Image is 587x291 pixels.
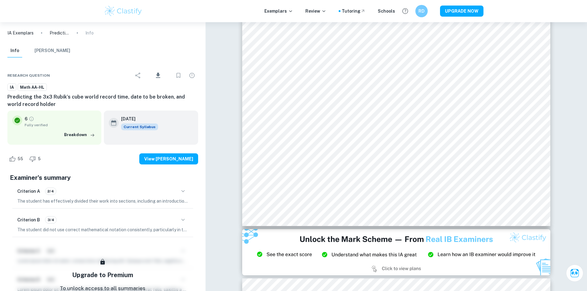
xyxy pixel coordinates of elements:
button: UPGRADE NOW [440,6,483,17]
span: IA [8,84,16,91]
a: Grade fully verified [29,116,34,122]
span: Current Syllabus [121,123,158,130]
h6: Criterion B [17,216,40,223]
span: Research question [7,73,50,78]
p: Review [305,8,326,14]
div: Report issue [186,69,198,82]
a: Math AA-HL [18,83,47,91]
button: View [PERSON_NAME] [139,153,198,164]
h6: RD [418,8,425,14]
p: Predicting the 3x3 Rubik’s cube world record time, date to be broken, and world record holder [50,30,69,36]
h6: Predicting the 3x3 Rubik’s cube world record time, date to be broken, and world record holder [7,93,198,108]
a: Schools [378,8,395,14]
h6: [DATE] [121,115,153,122]
div: Like [7,154,26,164]
p: 6 [25,115,27,122]
div: Download [145,67,171,83]
button: RD [415,5,428,17]
span: Fully verified [25,122,96,128]
div: Bookmark [172,69,185,82]
button: [PERSON_NAME] [35,44,70,58]
div: Dislike [28,154,44,164]
img: Clastify logo [104,5,143,17]
a: IA Exemplars [7,30,34,36]
p: Exemplars [264,8,293,14]
h5: Upgrade to Premium [72,270,133,280]
h5: Examiner's summary [10,173,196,182]
img: Ad [242,229,550,275]
h6: Criterion A [17,188,40,195]
p: Info [85,30,94,36]
span: 5 [35,156,44,162]
span: 55 [14,156,26,162]
span: 3/4 [45,217,56,223]
p: The student did not use correct mathematical notation consistently, particularly in the represent... [17,226,188,233]
button: Ask Clai [566,265,583,282]
div: This exemplar is based on the current syllabus. Feel free to refer to it for inspiration/ideas wh... [121,123,158,130]
button: Info [7,44,22,58]
button: Breakdown [63,130,96,139]
span: 2/4 [45,188,56,194]
a: Tutoring [342,8,365,14]
p: The student has effectively divided their work into sections, including an introduction, body, an... [17,198,188,204]
div: Share [132,69,144,82]
a: IA [7,83,16,91]
button: Help and Feedback [400,6,410,16]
